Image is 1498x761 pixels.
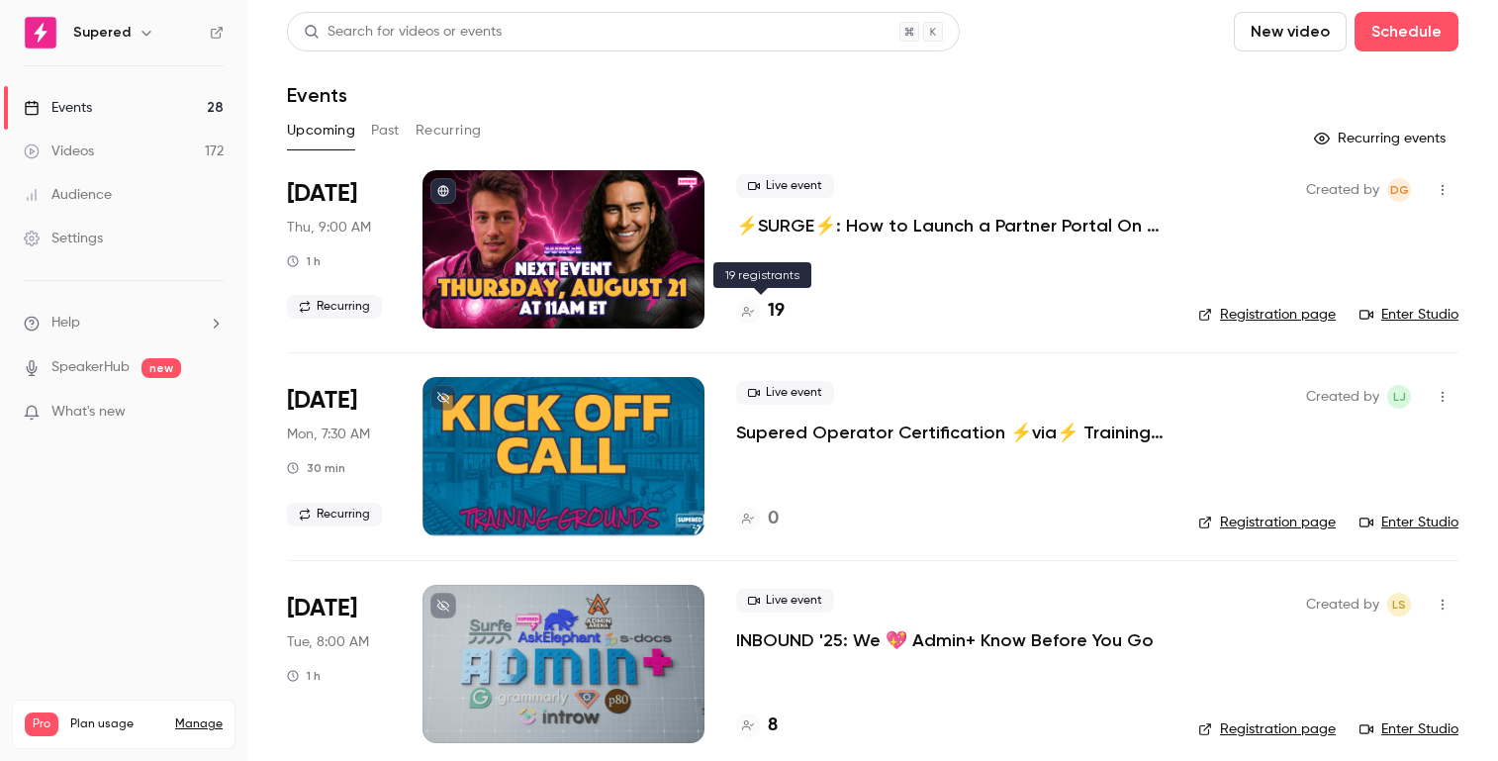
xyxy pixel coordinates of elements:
[768,298,785,325] h4: 19
[287,170,391,329] div: Aug 21 Thu, 11:00 AM (America/New York)
[287,295,382,319] span: Recurring
[287,425,370,444] span: Mon, 7:30 AM
[70,716,163,732] span: Plan usage
[287,503,382,526] span: Recurring
[287,632,369,652] span: Tue, 8:00 AM
[73,23,131,43] h6: Supered
[287,385,357,417] span: [DATE]
[768,713,778,739] h4: 8
[51,357,130,378] a: SpeakerHub
[736,381,834,405] span: Live event
[287,460,345,476] div: 30 min
[1306,178,1379,202] span: Created by
[1387,385,1411,409] span: Lindsay John
[287,668,321,684] div: 1 h
[287,585,391,743] div: Aug 26 Tue, 8:00 AM (America/Denver)
[1234,12,1347,51] button: New video
[1198,305,1336,325] a: Registration page
[51,402,126,423] span: What's new
[287,253,321,269] div: 1 h
[24,98,92,118] div: Events
[736,298,785,325] a: 19
[1390,178,1409,202] span: DG
[1359,513,1458,532] a: Enter Studio
[736,214,1167,238] a: ⚡️SURGE⚡️: How to Launch a Partner Portal On Top of HubSpot w/Introw
[51,313,80,333] span: Help
[736,589,834,613] span: Live event
[1198,719,1336,739] a: Registration page
[1305,123,1458,154] button: Recurring events
[24,142,94,161] div: Videos
[287,218,371,238] span: Thu, 9:00 AM
[287,115,355,146] button: Upcoming
[1359,305,1458,325] a: Enter Studio
[1392,593,1406,617] span: LS
[1198,513,1336,532] a: Registration page
[736,713,778,739] a: 8
[416,115,482,146] button: Recurring
[141,358,181,378] span: new
[24,229,103,248] div: Settings
[1359,719,1458,739] a: Enter Studio
[304,22,502,43] div: Search for videos or events
[24,313,224,333] li: help-dropdown-opener
[1387,178,1411,202] span: D'Ana Guiloff
[287,83,347,107] h1: Events
[736,174,834,198] span: Live event
[175,716,223,732] a: Manage
[736,628,1154,652] a: INBOUND '25: We 💖 Admin+ Know Before You Go
[1393,385,1406,409] span: LJ
[287,178,357,210] span: [DATE]
[25,17,56,48] img: Supered
[1387,593,1411,617] span: Lindsey Smith
[736,506,779,532] a: 0
[200,404,224,422] iframe: Noticeable Trigger
[287,593,357,624] span: [DATE]
[24,185,112,205] div: Audience
[1355,12,1458,51] button: Schedule
[371,115,400,146] button: Past
[736,421,1167,444] a: Supered Operator Certification ⚡️via⚡️ Training Grounds: Kickoff Call
[287,377,391,535] div: Aug 25 Mon, 9:30 AM (America/New York)
[1306,385,1379,409] span: Created by
[768,506,779,532] h4: 0
[1306,593,1379,617] span: Created by
[25,713,58,736] span: Pro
